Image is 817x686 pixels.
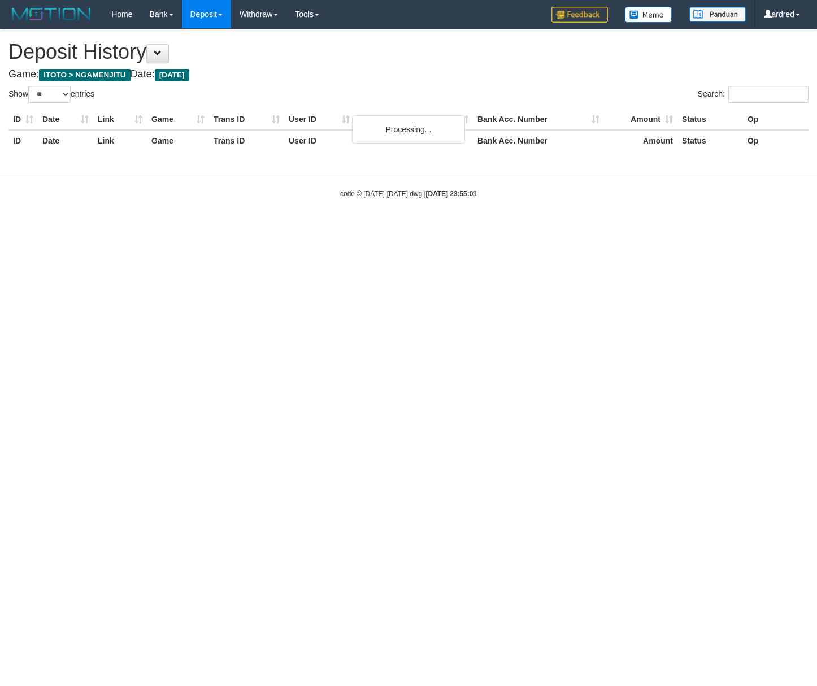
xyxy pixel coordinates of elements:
[625,7,672,23] img: Button%20Memo.svg
[8,41,809,63] h1: Deposit History
[284,130,354,151] th: User ID
[38,109,93,130] th: Date
[352,115,465,144] div: Processing...
[155,69,189,81] span: [DATE]
[28,86,71,103] select: Showentries
[604,109,677,130] th: Amount
[39,69,131,81] span: ITOTO > NGAMENJITU
[689,7,746,22] img: panduan.png
[743,130,809,151] th: Op
[743,109,809,130] th: Op
[677,109,743,130] th: Status
[473,130,604,151] th: Bank Acc. Number
[93,130,147,151] th: Link
[147,109,209,130] th: Game
[284,109,354,130] th: User ID
[8,130,38,151] th: ID
[93,109,147,130] th: Link
[677,130,743,151] th: Status
[8,6,94,23] img: MOTION_logo.png
[426,190,477,198] strong: [DATE] 23:55:01
[340,190,477,198] small: code © [DATE]-[DATE] dwg |
[354,109,473,130] th: Bank Acc. Name
[698,86,809,103] label: Search:
[551,7,608,23] img: Feedback.jpg
[8,69,809,80] h4: Game: Date:
[147,130,209,151] th: Game
[604,130,677,151] th: Amount
[473,109,604,130] th: Bank Acc. Number
[209,130,284,151] th: Trans ID
[8,109,38,130] th: ID
[8,86,94,103] label: Show entries
[728,86,809,103] input: Search:
[209,109,284,130] th: Trans ID
[38,130,93,151] th: Date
